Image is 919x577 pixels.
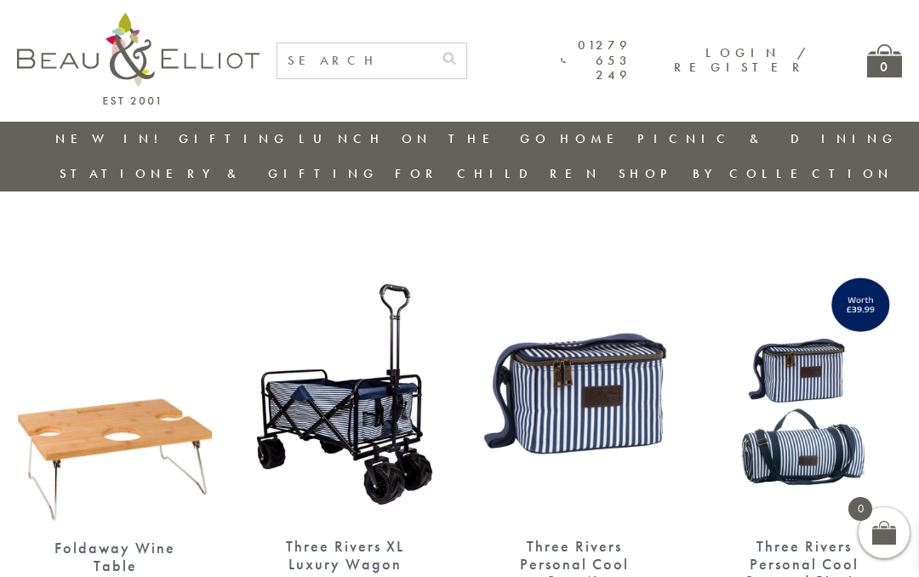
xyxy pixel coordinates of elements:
a: Lunch On The Go [299,130,551,147]
a: Picnic & Dining [637,130,898,147]
a: 0 [867,44,902,77]
a: Gifting [179,130,289,147]
div: Three Rivers XL Luxury Wagon [277,538,413,573]
img: Foldaway Wine Table [17,268,213,523]
a: Home [560,130,628,147]
img: Three Rivers XL Wagon camping, festivals, family picnics [247,268,442,521]
a: Shop by collection [619,165,893,182]
a: Stationery & Gifting [60,165,379,182]
input: SEARCH [277,43,432,78]
a: 01279 653 249 [561,38,631,83]
img: Three Rivers Personal Cool Bag 4L [477,268,672,521]
img: Three Rivers Personal Cool Bag and Picnic Blanket [706,268,902,521]
span: 0 [848,497,872,521]
a: For Children [395,165,602,182]
img: logo [17,13,260,105]
a: Login / Register [674,44,808,76]
a: New in! [55,130,169,147]
div: Foldaway Wine Table [47,540,183,574]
